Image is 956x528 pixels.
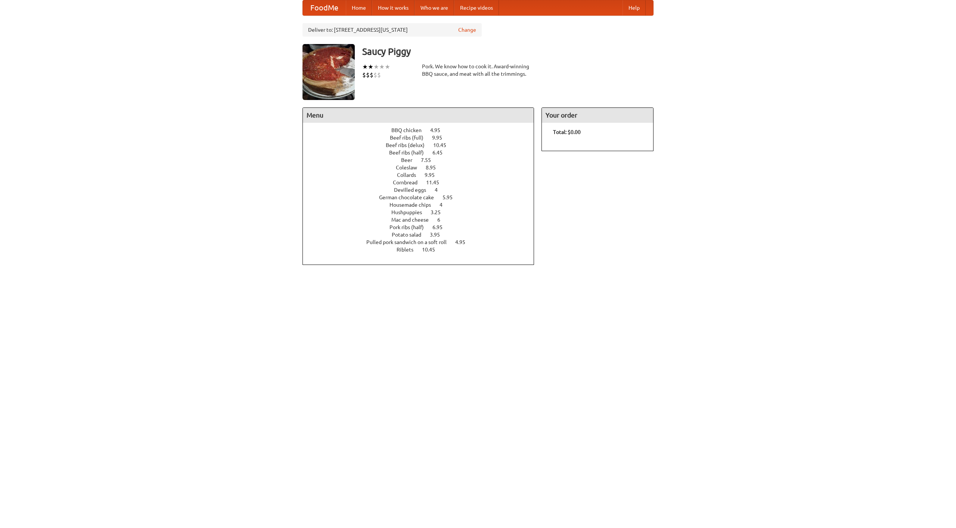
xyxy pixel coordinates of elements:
span: 4.95 [430,127,448,133]
a: Mac and cheese 6 [391,217,454,223]
li: $ [362,71,366,79]
span: Beef ribs (delux) [386,142,432,148]
li: $ [373,71,377,79]
div: Deliver to: [STREET_ADDRESS][US_STATE] [302,23,482,37]
span: 11.45 [426,179,447,185]
h4: Menu [303,108,534,123]
span: 4 [435,187,445,193]
span: Mac and cheese [391,217,436,223]
span: 10.45 [422,247,443,253]
span: Devilled eggs [394,187,434,193]
a: Housemade chips 4 [389,202,456,208]
span: BBQ chicken [391,127,429,133]
span: Pork ribs (half) [389,224,431,230]
a: Recipe videos [454,0,499,15]
span: Potato salad [392,232,429,238]
a: Pulled pork sandwich on a soft roll 4.95 [366,239,479,245]
span: Riblets [397,247,421,253]
h4: Your order [542,108,653,123]
b: Total: $0.00 [553,129,581,135]
li: ★ [379,63,385,71]
a: Coleslaw 8.95 [396,165,450,171]
span: Hushpuppies [391,209,429,215]
li: ★ [385,63,390,71]
h3: Saucy Piggy [362,44,654,59]
a: Hushpuppies 3.25 [391,209,454,215]
span: 4 [440,202,450,208]
span: Pulled pork sandwich on a soft roll [366,239,454,245]
a: Change [458,26,476,34]
span: 3.95 [430,232,447,238]
span: Coleslaw [396,165,425,171]
span: Beef ribs (full) [390,135,431,141]
span: Cornbread [393,179,425,185]
a: Devilled eggs 4 [394,187,451,193]
span: 10.45 [433,142,454,148]
li: ★ [362,63,368,71]
span: 7.55 [421,157,438,163]
span: 5.95 [443,194,460,200]
span: 9.95 [432,135,450,141]
a: Pork ribs (half) 6.95 [389,224,456,230]
span: German chocolate cake [379,194,441,200]
span: 3.25 [431,209,448,215]
span: 9.95 [425,172,442,178]
a: BBQ chicken 4.95 [391,127,454,133]
span: Collards [397,172,423,178]
span: Housemade chips [389,202,438,208]
span: 4.95 [455,239,473,245]
a: Who we are [415,0,454,15]
a: Home [346,0,372,15]
a: Beer 7.55 [401,157,445,163]
a: Riblets 10.45 [397,247,449,253]
span: Beef ribs (half) [389,150,431,156]
a: How it works [372,0,415,15]
a: Beef ribs (full) 9.95 [390,135,456,141]
a: Cornbread 11.45 [393,179,453,185]
span: Beer [401,157,420,163]
span: 6.45 [432,150,450,156]
span: 6.95 [432,224,450,230]
span: 6 [437,217,448,223]
div: Pork. We know how to cook it. Award-winning BBQ sauce, and meat with all the trimmings. [422,63,534,78]
span: 8.95 [426,165,443,171]
li: ★ [373,63,379,71]
a: German chocolate cake 5.95 [379,194,466,200]
a: Potato salad 3.95 [392,232,454,238]
a: Collards 9.95 [397,172,448,178]
a: Help [623,0,646,15]
a: Beef ribs (half) 6.45 [389,150,456,156]
li: $ [370,71,373,79]
li: $ [377,71,381,79]
a: Beef ribs (delux) 10.45 [386,142,460,148]
li: ★ [368,63,373,71]
a: FoodMe [303,0,346,15]
li: $ [366,71,370,79]
img: angular.jpg [302,44,355,100]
